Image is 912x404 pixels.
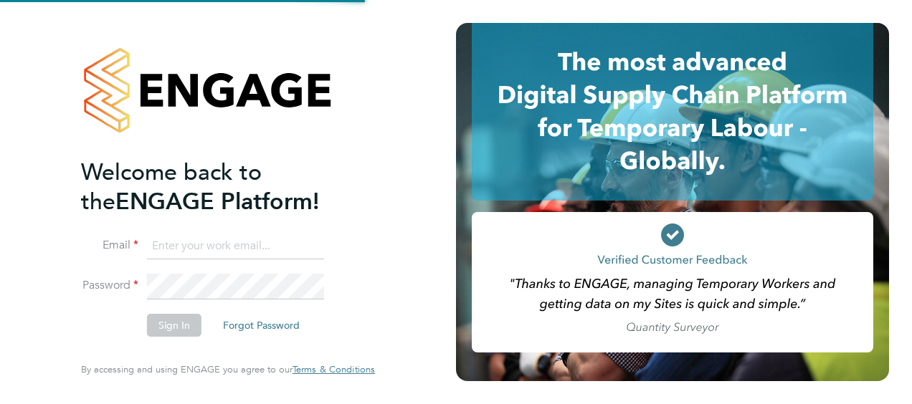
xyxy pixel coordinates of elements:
a: Terms & Conditions [293,364,375,375]
label: Password [81,278,138,293]
button: Sign In [147,314,201,337]
span: Terms & Conditions [293,363,375,375]
label: Email [81,238,138,253]
span: By accessing and using ENGAGE you agree to our [81,363,375,375]
button: Forgot Password [212,314,311,337]
input: Enter your work email... [147,234,324,259]
span: Welcome back to the [81,158,262,216]
h2: ENGAGE Platform! [81,158,361,216]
